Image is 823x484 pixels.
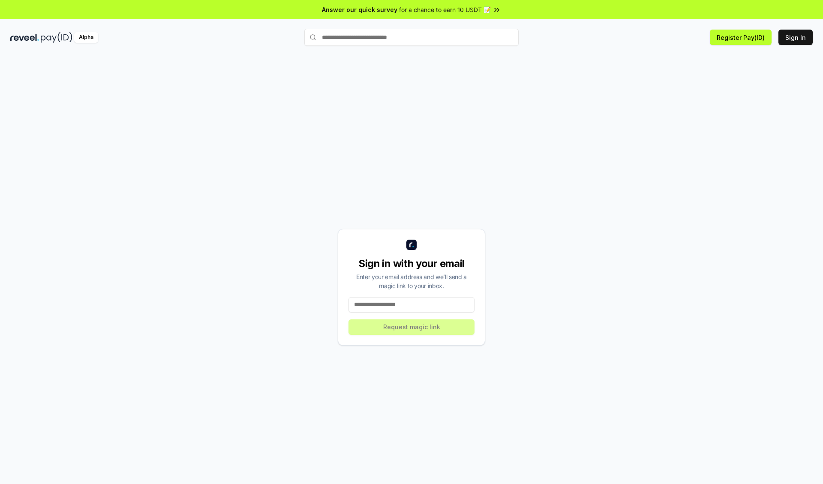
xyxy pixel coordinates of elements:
span: Answer our quick survey [322,5,397,14]
img: pay_id [41,32,72,43]
div: Alpha [74,32,98,43]
button: Sign In [778,30,813,45]
button: Register Pay(ID) [710,30,772,45]
div: Sign in with your email [348,257,475,271]
img: logo_small [406,240,417,250]
span: for a chance to earn 10 USDT 📝 [399,5,491,14]
div: Enter your email address and we’ll send a magic link to your inbox. [348,272,475,290]
img: reveel_dark [10,32,39,43]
